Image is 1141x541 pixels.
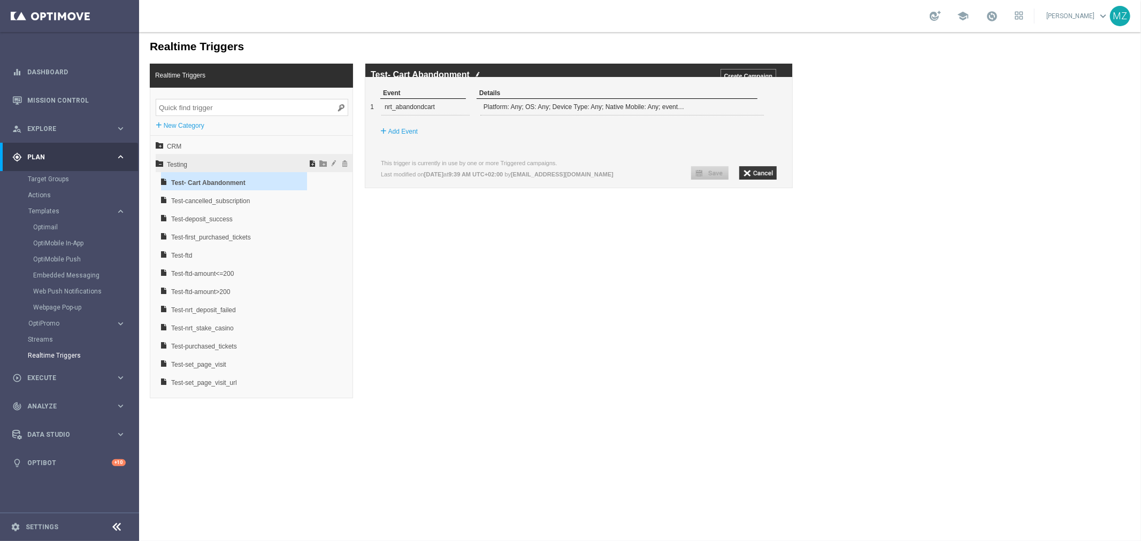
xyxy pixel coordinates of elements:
[116,206,126,217] i: keyboard_arrow_right
[1110,6,1130,26] div: MZ
[32,196,120,214] span: Test-first_purchased_tickets
[246,67,331,83] div: nrt_abandondcart
[28,320,116,327] div: OptiPromo
[17,88,23,98] label: +
[112,459,126,466] div: +10
[33,271,111,280] a: Embedded Messaging
[28,105,146,123] span: CRM
[32,323,120,342] span: Test-set_page_visit
[28,208,105,214] span: Templates
[33,235,138,251] div: OptiMobile In-App
[33,239,111,248] a: OptiMobile In-App
[32,281,120,289] div: Test-nrt_deposit_failed
[12,402,126,411] div: track_changes Analyze keyboard_arrow_right
[32,154,120,161] div: Test- Cart Abandonment
[342,67,546,83] div: Platform: Any; OS: Any; Device Type: Any; Native Mobile: Any; event_channel_ll: Any; event_appweb...
[200,127,211,135] span: Delete
[12,430,116,439] div: Data Studio
[33,251,138,267] div: OptiMobile Push
[27,431,116,438] span: Data Studio
[27,126,116,132] span: Explore
[581,37,637,50] input: Create Campaign
[32,251,120,269] span: Test-ftd-amount>200
[116,152,126,162] i: keyboard_arrow_right
[189,127,200,135] span: Rename
[32,287,120,305] span: Test-nrt_stake_casino
[336,39,341,46] img: edit_white.png
[116,319,126,329] i: keyboard_arrow_right
[32,305,120,323] span: Test-purchased_tickets
[17,67,209,84] input: Quick find trigger
[33,299,138,315] div: Webpage Pop-up
[285,139,304,145] b: [DATE]
[32,208,120,216] div: Test-first_purchased_tickets
[32,318,120,325] div: Test-purchased_tickets
[116,373,126,383] i: keyboard_arrow_right
[28,208,116,214] div: Templates
[12,124,22,134] i: person_search
[12,96,126,105] button: Mission Control
[32,269,120,287] span: Test-nrt_deposit_failed
[27,403,116,409] span: Analyze
[12,68,126,76] button: equalizer Dashboard
[28,319,126,328] button: OptiPromo keyboard_arrow_right
[1045,8,1110,24] a: [PERSON_NAME]keyboard_arrow_down
[11,522,20,532] i: settings
[12,430,126,439] div: Data Studio keyboard_arrow_right
[33,223,111,231] a: Optimail
[28,207,126,215] button: Templates keyboard_arrow_right
[1097,10,1109,22] span: keyboard_arrow_down
[12,459,126,467] button: lightbulb Optibot +10
[32,172,120,180] div: Test-cancelled_subscription
[27,449,112,477] a: Optibot
[28,315,138,331] div: OptiPromo
[32,342,120,360] span: Test-set_page_visit_url
[241,56,327,67] div: Event
[32,245,120,252] div: Test-ftd-amount<=200
[32,178,120,196] span: Test-deposit_success
[12,125,126,133] button: person_search Explore keyboard_arrow_right
[33,283,138,299] div: Web Push Notifications
[33,287,111,296] a: Web Push Notifications
[32,142,120,160] span: Test- Cart Abandonment
[28,331,138,347] div: Streams
[372,139,474,145] b: [EMAIL_ADDRESS][DOMAIN_NAME]
[12,67,22,77] i: equalizer
[28,335,111,344] a: Streams
[32,160,120,178] span: Test-cancelled_subscription
[32,190,120,198] div: Test-deposit_success
[116,401,126,411] i: keyboard_arrow_right
[27,375,116,381] span: Execute
[28,123,146,142] span: Testing
[12,401,22,411] i: track_changes
[12,373,22,383] i: play_circle_outline
[249,94,279,105] label: Add Event
[242,139,474,145] lable: Last modified on at by
[957,10,969,22] span: school
[33,219,138,235] div: Optimail
[28,351,111,360] a: Realtime Triggers
[12,373,116,383] div: Execute
[12,58,126,86] div: Dashboard
[12,153,126,161] button: gps_fixed Plan keyboard_arrow_right
[12,449,126,477] div: Optibot
[309,139,364,145] b: 9:39 AM UTC+02:00
[27,58,126,86] a: Dashboard
[338,56,618,67] div: Details
[116,123,126,134] i: keyboard_arrow_right
[28,320,105,327] span: OptiPromo
[33,255,111,264] a: OptiMobile Push
[12,458,22,468] i: lightbulb
[116,429,126,439] i: keyboard_arrow_right
[11,34,72,52] span: Realtime Triggers
[27,154,116,160] span: Plan
[28,187,138,203] div: Actions
[32,299,120,307] div: Test-nrt_stake_casino
[28,191,111,199] a: Actions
